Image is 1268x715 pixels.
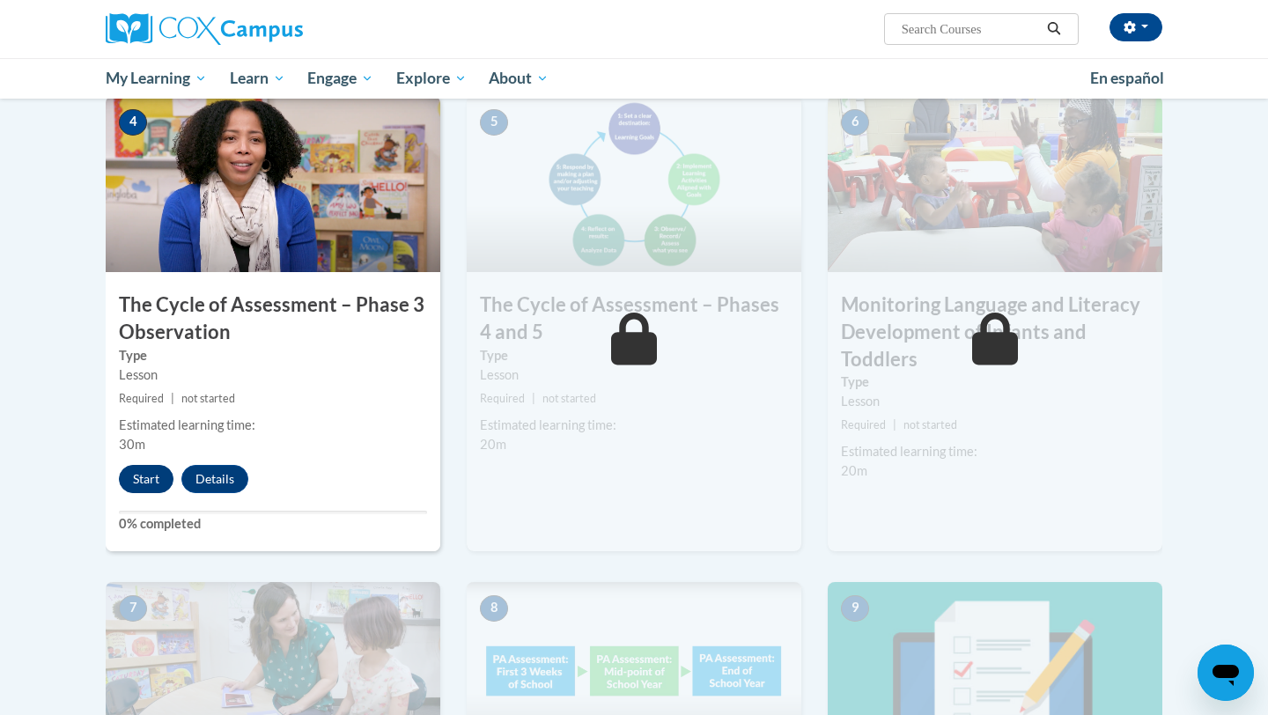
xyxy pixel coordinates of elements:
span: En español [1090,69,1164,87]
iframe: Button to launch messaging window [1198,645,1254,701]
a: Learn [218,58,297,99]
span: Engage [307,68,373,89]
img: Course Image [106,96,440,272]
div: Estimated learning time: [480,416,788,435]
h3: The Cycle of Assessment – Phase 3 Observation [106,291,440,346]
div: Lesson [480,365,788,385]
span: not started [542,392,596,405]
span: 6 [841,109,869,136]
span: | [532,392,535,405]
span: Required [841,418,886,431]
button: Details [181,465,248,493]
span: 20m [480,437,506,452]
div: Main menu [79,58,1189,99]
span: 30m [119,437,145,452]
span: 7 [119,595,147,622]
img: Course Image [828,96,1162,272]
button: Start [119,465,173,493]
span: 5 [480,109,508,136]
span: 20m [841,463,867,478]
img: Course Image [467,96,801,272]
span: 9 [841,595,869,622]
span: | [171,392,174,405]
a: Explore [385,58,478,99]
label: Type [480,346,788,365]
button: Search [1041,18,1067,40]
label: 0% completed [119,514,427,534]
span: Required [119,392,164,405]
h3: The Cycle of Assessment – Phases 4 and 5 [467,291,801,346]
span: My Learning [106,68,207,89]
input: Search Courses [900,18,1041,40]
div: Estimated learning time: [119,416,427,435]
span: 8 [480,595,508,622]
span: not started [181,392,235,405]
div: Estimated learning time: [841,442,1149,461]
a: Cox Campus [106,13,440,45]
div: Lesson [841,392,1149,411]
div: Lesson [119,365,427,385]
span: About [489,68,549,89]
a: My Learning [94,58,218,99]
span: not started [903,418,957,431]
label: Type [119,346,427,365]
a: En español [1079,60,1176,97]
span: Required [480,392,525,405]
a: Engage [296,58,385,99]
h3: Monitoring Language and Literacy Development of Infants and Toddlers [828,291,1162,372]
span: | [893,418,896,431]
button: Account Settings [1109,13,1162,41]
span: Explore [396,68,467,89]
img: Cox Campus [106,13,303,45]
label: Type [841,372,1149,392]
a: About [478,58,561,99]
span: Learn [230,68,285,89]
span: 4 [119,109,147,136]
